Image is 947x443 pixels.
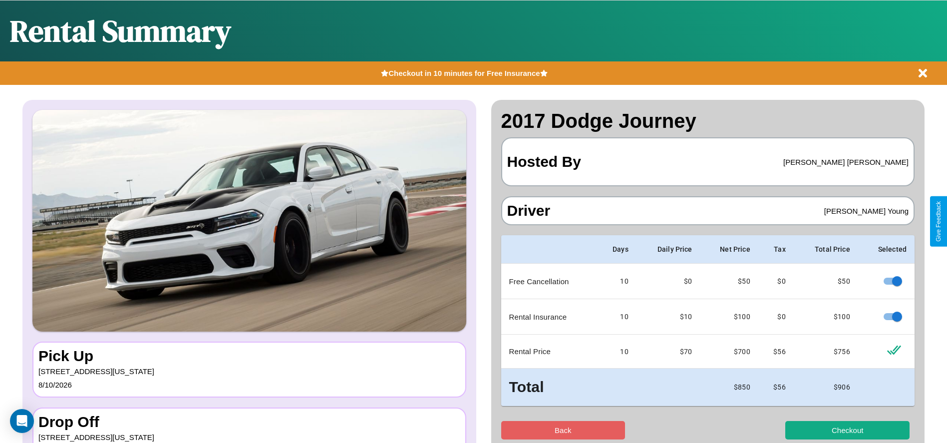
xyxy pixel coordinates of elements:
[794,369,858,406] td: $ 906
[501,110,915,132] h2: 2017 Dodge Journey
[700,335,758,369] td: $ 700
[507,202,551,219] h3: Driver
[794,264,858,299] td: $ 50
[824,204,909,218] p: [PERSON_NAME] Young
[794,299,858,335] td: $ 100
[636,235,700,264] th: Daily Price
[597,299,636,335] td: 10
[783,155,909,169] p: [PERSON_NAME] [PERSON_NAME]
[38,365,460,378] p: [STREET_ADDRESS][US_STATE]
[700,264,758,299] td: $ 50
[10,409,34,433] div: Open Intercom Messenger
[935,201,942,242] div: Give Feedback
[10,10,231,51] h1: Rental Summary
[758,264,794,299] td: $0
[794,235,858,264] th: Total Price
[38,378,460,392] p: 8 / 10 / 2026
[501,421,626,440] button: Back
[507,143,581,180] h3: Hosted By
[758,235,794,264] th: Tax
[700,369,758,406] td: $ 850
[858,235,915,264] th: Selected
[758,335,794,369] td: $ 56
[509,275,589,288] p: Free Cancellation
[597,264,636,299] td: 10
[509,310,589,324] p: Rental Insurance
[636,299,700,335] td: $10
[38,348,460,365] h3: Pick Up
[509,377,589,398] h3: Total
[700,299,758,335] td: $ 100
[636,335,700,369] td: $ 70
[700,235,758,264] th: Net Price
[38,414,460,431] h3: Drop Off
[597,335,636,369] td: 10
[785,421,910,440] button: Checkout
[597,235,636,264] th: Days
[501,235,915,406] table: simple table
[636,264,700,299] td: $0
[509,345,589,358] p: Rental Price
[758,369,794,406] td: $ 56
[388,69,540,77] b: Checkout in 10 minutes for Free Insurance
[758,299,794,335] td: $0
[794,335,858,369] td: $ 756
